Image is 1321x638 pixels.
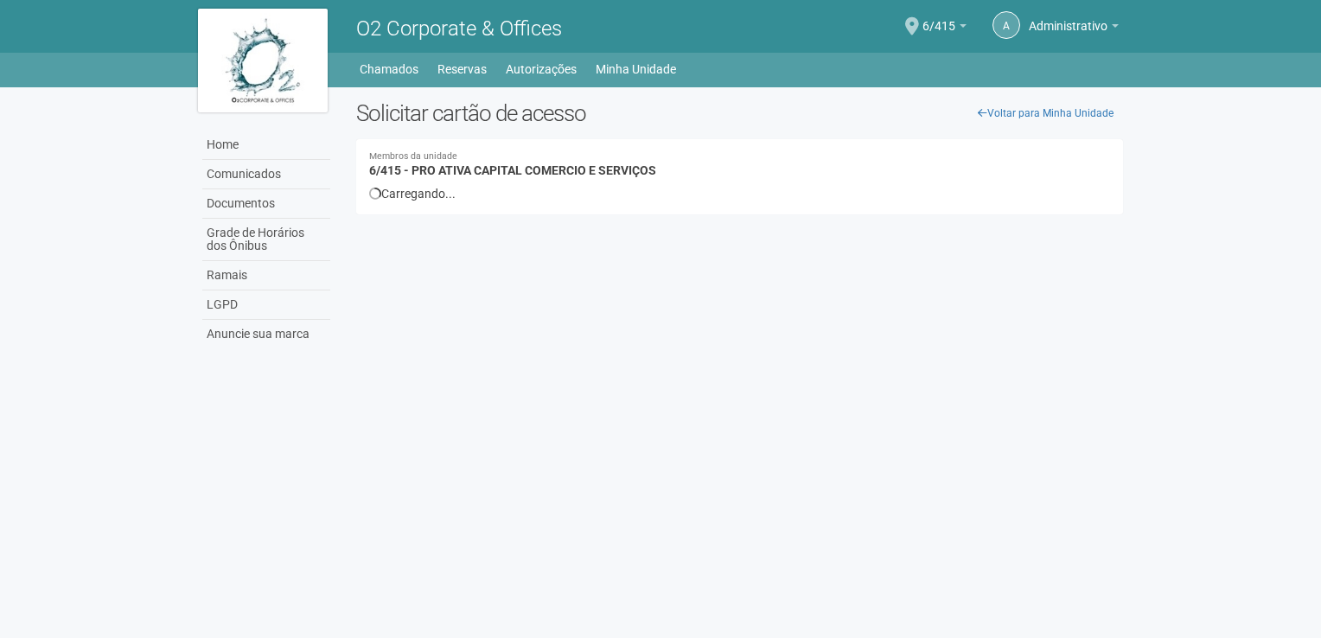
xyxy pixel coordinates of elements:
a: Grade de Horários dos Ônibus [202,219,330,261]
img: logo.jpg [198,9,328,112]
a: Autorizações [506,57,577,81]
span: 6/415 [922,3,955,33]
a: Voltar para Minha Unidade [968,100,1123,126]
a: Anuncie sua marca [202,320,330,348]
small: Membros da unidade [369,152,1110,162]
h4: 6/415 - PRO ATIVA CAPITAL COMERCIO E SERVIÇOS [369,152,1110,177]
a: A [992,11,1020,39]
a: Reservas [437,57,487,81]
a: Minha Unidade [596,57,676,81]
a: Ramais [202,261,330,290]
span: O2 Corporate & Offices [356,16,562,41]
a: Comunicados [202,160,330,189]
a: Chamados [360,57,418,81]
a: Administrativo [1029,22,1119,35]
a: 6/415 [922,22,967,35]
a: LGPD [202,290,330,320]
a: Documentos [202,189,330,219]
span: Administrativo [1029,3,1107,33]
a: Home [202,131,330,160]
h2: Solicitar cartão de acesso [356,100,1123,126]
div: Carregando... [369,186,1110,201]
